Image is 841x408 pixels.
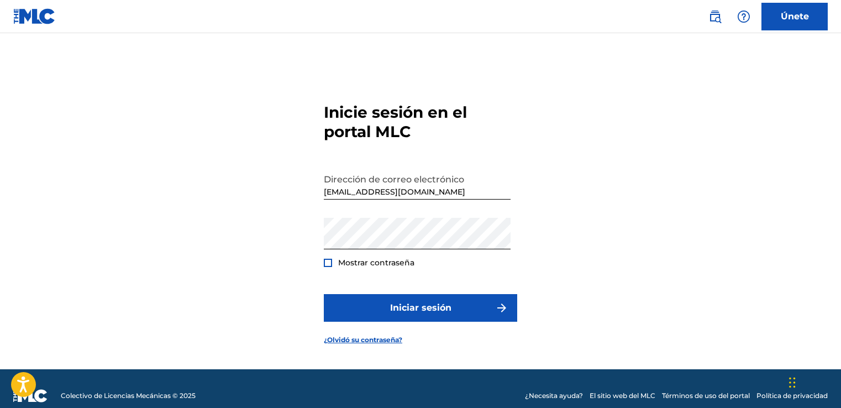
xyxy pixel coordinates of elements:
a: ¿Olvidó su contraseña? [324,335,402,345]
img: Logotipo de MLC [13,8,56,24]
img: f7272a7cc735f4ea7f67.svg [495,301,508,315]
div: Widget de chat [786,355,841,408]
a: Public Search [704,6,726,28]
img: buscar [708,10,722,23]
span: Mostrar contraseña [338,258,414,268]
h3: Inicie sesión en el portal MLC [324,103,517,142]
a: El sitio web del MLC [590,391,655,401]
img: Ayuda [737,10,750,23]
iframe: Chat Widget [786,355,841,408]
img: logo [13,389,48,402]
font: Iniciar sesión [390,301,451,315]
span: Colectivo de Licencias Mecánicas © 2025 [61,391,196,401]
a: Política de privacidad [756,391,828,401]
a: ¿Necesita ayuda? [525,391,583,401]
a: Términos de uso del portal [662,391,750,401]
button: Iniciar sesión [324,294,517,322]
div: Help [733,6,755,28]
div: Arrastrar [789,366,796,399]
a: Únete [761,3,828,30]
